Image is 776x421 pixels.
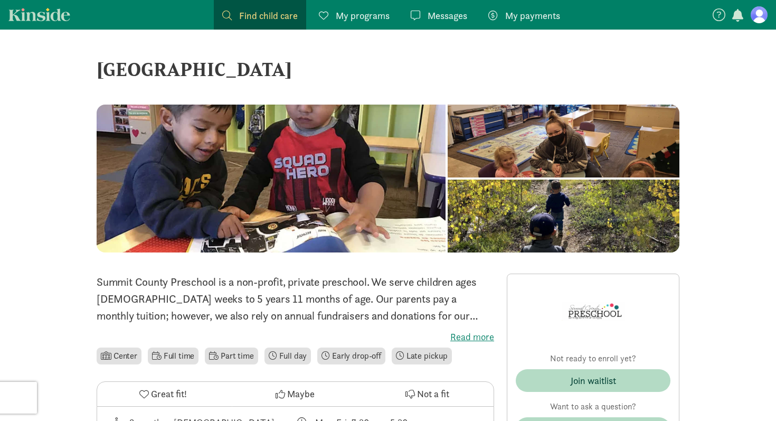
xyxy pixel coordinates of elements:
[264,348,311,364] li: Full day
[151,387,187,401] span: Great fit!
[417,387,449,401] span: Not a fit
[516,400,670,413] p: Want to ask a question?
[239,8,298,23] span: Find child care
[362,382,494,406] button: Not a fit
[229,382,361,406] button: Maybe
[336,8,390,23] span: My programs
[505,8,560,23] span: My payments
[205,348,258,364] li: Part time
[97,274,494,324] p: Summit County Preschool is a non-profit, private preschool. We serve children ages [DEMOGRAPHIC_D...
[287,387,315,401] span: Maybe
[392,348,452,364] li: Late pickup
[317,348,385,364] li: Early drop-off
[428,8,467,23] span: Messages
[97,382,229,406] button: Great fit!
[97,331,494,343] label: Read more
[571,373,616,388] div: Join waitlist
[516,352,670,365] p: Not ready to enroll yet?
[516,369,670,392] button: Join waitlist
[97,348,141,364] li: Center
[8,8,70,21] a: Kinside
[97,55,679,83] div: [GEOGRAPHIC_DATA]
[148,348,198,364] li: Full time
[562,283,625,340] img: Provider logo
